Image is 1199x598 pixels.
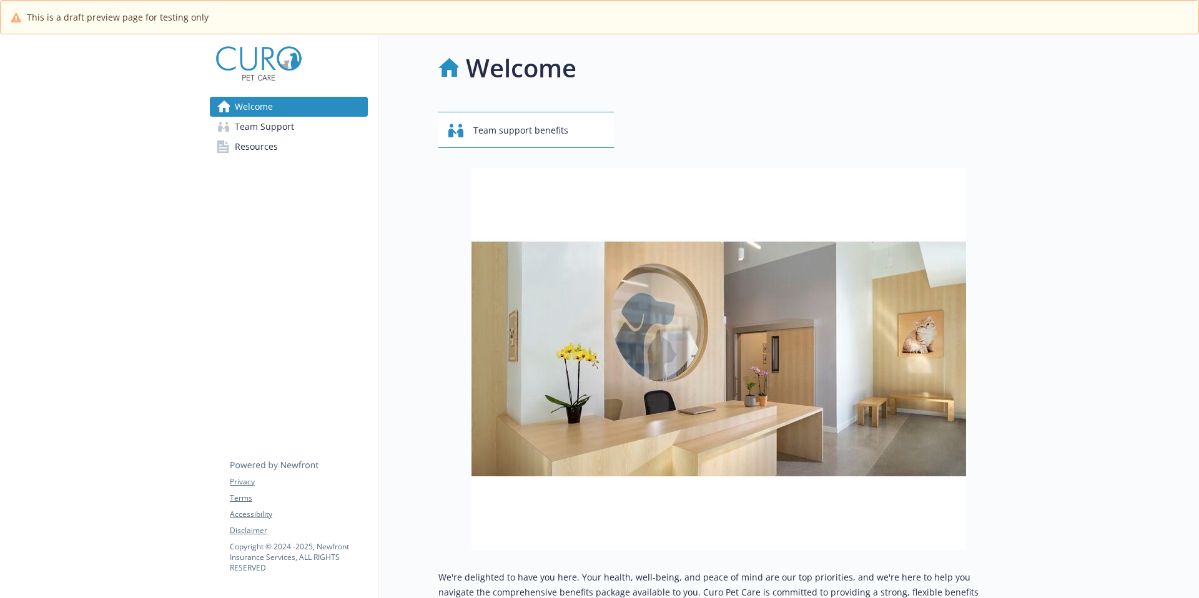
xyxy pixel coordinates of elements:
[230,476,367,488] a: Privacy
[210,137,368,157] a: Resources
[235,137,278,157] span: Resources
[230,493,367,504] a: Terms
[438,112,614,148] button: Team support benefits
[230,525,367,536] a: Disclaimer
[230,541,367,573] p: Copyright © 2024 - 2025 , Newfront Insurance Services, ALL RIGHTS RESERVED
[210,117,368,137] a: Team Support
[473,119,568,142] span: Team support benefits
[471,168,966,550] img: overview page banner
[235,117,294,137] span: Team Support
[466,49,576,87] h1: Welcome
[235,97,273,117] span: Welcome
[27,11,209,24] span: This is a draft preview page for testing only
[210,97,368,117] a: Welcome
[230,509,367,520] a: Accessibility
